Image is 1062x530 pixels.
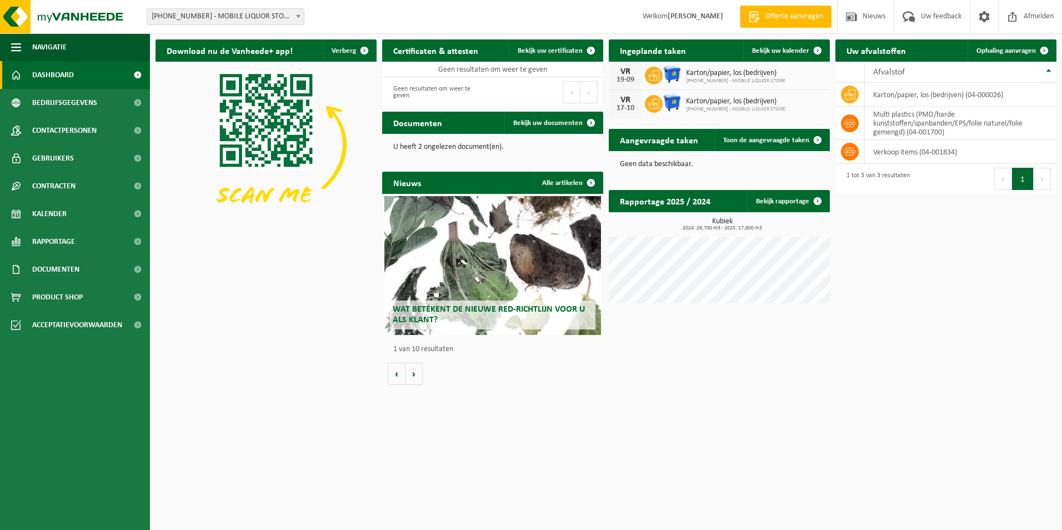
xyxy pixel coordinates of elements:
[1034,168,1051,190] button: Next
[382,62,603,77] td: Geen resultaten om weer te geven
[382,112,453,133] h2: Documenten
[873,68,905,77] span: Afvalstof
[32,33,67,61] span: Navigatie
[614,76,637,84] div: 19-09
[388,80,487,104] div: Geen resultaten om weer te geven
[865,107,1056,140] td: multi plastics (PMD/harde kunststoffen/spanbanden/EPS/folie naturel/folie gemengd) (04-001700)
[32,256,79,283] span: Documenten
[393,305,585,324] span: Wat betekent de nieuwe RED-richtlijn voor u als klant?
[743,39,829,62] a: Bekijk uw kalender
[509,39,602,62] a: Bekijk uw certificaten
[32,61,74,89] span: Dashboard
[384,196,601,335] a: Wat betekent de nieuwe RED-richtlijn voor u als klant?
[518,47,583,54] span: Bekijk uw certificaten
[614,96,637,104] div: VR
[865,140,1056,164] td: verkoop items (04-001834)
[841,167,910,191] div: 1 tot 3 van 3 resultaten
[614,67,637,76] div: VR
[32,311,122,339] span: Acceptatievoorwaarden
[968,39,1055,62] a: Ophaling aanvragen
[740,6,831,28] a: Offerte aanvragen
[763,11,826,22] span: Offerte aanvragen
[32,200,67,228] span: Kalender
[32,89,97,117] span: Bedrijfsgegevens
[686,78,785,84] span: [PHONE_NUMBER] - MOBILE LIQUOR STORE
[994,168,1012,190] button: Previous
[686,97,785,106] span: Karton/papier, los (bedrijven)
[668,12,723,21] strong: [PERSON_NAME]
[663,65,682,84] img: WB-1100-HPE-BE-01
[614,226,830,231] span: 2024: 26,700 m3 - 2025: 17,800 m3
[332,47,356,54] span: Verberg
[609,190,722,212] h2: Rapportage 2025 / 2024
[1012,168,1034,190] button: 1
[32,228,75,256] span: Rapportage
[504,112,602,134] a: Bekijk uw documenten
[686,69,785,78] span: Karton/papier, los (bedrijven)
[323,39,375,62] button: Verberg
[976,47,1036,54] span: Ophaling aanvragen
[405,363,423,385] button: Volgende
[393,346,598,353] p: 1 van 10 resultaten
[865,83,1056,107] td: karton/papier, los (bedrijven) (04-000026)
[714,129,829,151] a: Toon de aangevraagde taken
[156,39,304,61] h2: Download nu de Vanheede+ app!
[382,172,432,193] h2: Nieuws
[580,81,598,103] button: Next
[747,190,829,212] a: Bekijk rapportage
[32,144,74,172] span: Gebruikers
[614,218,830,231] h3: Kubiek
[32,172,76,200] span: Contracten
[614,104,637,112] div: 17-10
[513,119,583,127] span: Bekijk uw documenten
[32,283,83,311] span: Product Shop
[147,8,304,25] span: 10-629300 - MOBILE LIQUOR STORE - GENT
[686,106,785,113] span: [PHONE_NUMBER] - MOBILE LIQUOR STORE
[609,39,697,61] h2: Ingeplande taken
[723,137,809,144] span: Toon de aangevraagde taken
[609,129,709,151] h2: Aangevraagde taken
[382,39,489,61] h2: Certificaten & attesten
[393,143,592,151] p: U heeft 2 ongelezen document(en).
[533,172,602,194] a: Alle artikelen
[620,161,819,168] p: Geen data beschikbaar.
[563,81,580,103] button: Previous
[752,47,809,54] span: Bekijk uw kalender
[388,363,405,385] button: Vorige
[156,62,377,228] img: Download de VHEPlus App
[663,93,682,112] img: WB-1100-HPE-BE-01
[147,9,304,24] span: 10-629300 - MOBILE LIQUOR STORE - GENT
[32,117,97,144] span: Contactpersonen
[835,39,917,61] h2: Uw afvalstoffen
